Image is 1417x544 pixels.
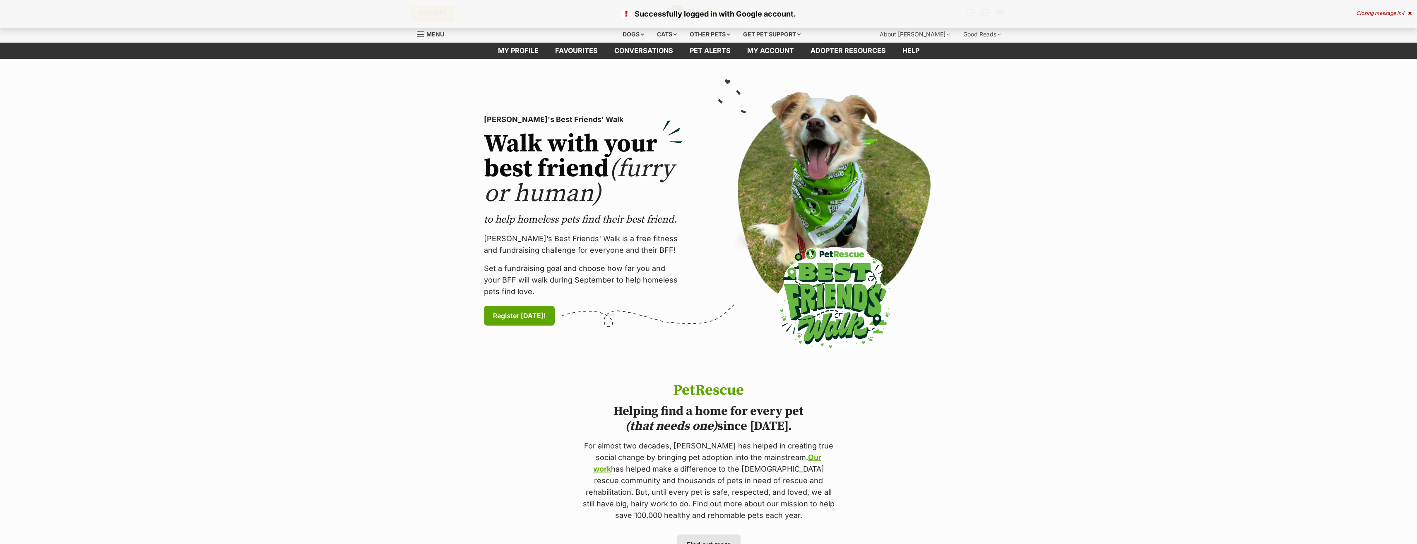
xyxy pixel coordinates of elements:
[547,43,606,59] a: Favourites
[874,26,956,43] div: About [PERSON_NAME]
[802,43,894,59] a: Adopter resources
[484,233,683,256] p: [PERSON_NAME]’s Best Friends' Walk is a free fitness and fundraising challenge for everyone and t...
[684,26,736,43] div: Other pets
[484,213,683,226] p: to help homeless pets find their best friend.
[651,26,683,43] div: Cats
[484,132,683,206] h2: Walk with your best friend
[490,43,547,59] a: My profile
[681,43,739,59] a: Pet alerts
[894,43,928,59] a: Help
[484,306,555,326] a: Register [DATE]!
[581,440,836,521] p: For almost two decades, [PERSON_NAME] has helped in creating true social change by bringing pet a...
[426,31,444,38] span: Menu
[581,382,836,399] h1: PetRescue
[617,26,650,43] div: Dogs
[581,404,836,434] h2: Helping find a home for every pet since [DATE].
[484,114,683,125] p: [PERSON_NAME]'s Best Friends' Walk
[484,263,683,297] p: Set a fundraising goal and choose how far you and your BFF will walk during September to help hom...
[957,26,1007,43] div: Good Reads
[739,43,802,59] a: My account
[417,26,450,41] a: Menu
[625,418,717,434] i: (that needs one)
[493,311,546,321] span: Register [DATE]!
[737,26,806,43] div: Get pet support
[606,43,681,59] a: conversations
[484,153,674,209] span: (furry or human)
